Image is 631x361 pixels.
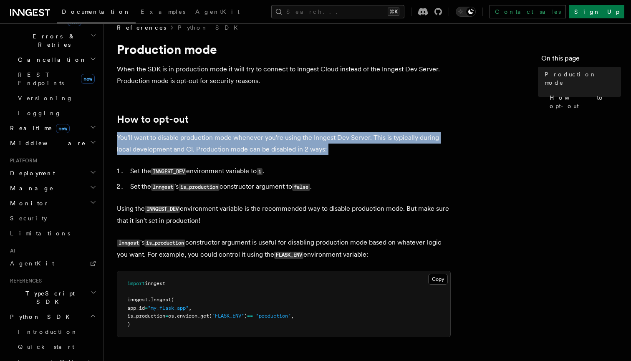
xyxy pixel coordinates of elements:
span: Deployment [7,169,55,177]
li: Set the environment variable to . [128,165,451,177]
a: Introduction [15,324,98,339]
button: Toggle dark mode [456,7,476,17]
span: Documentation [62,8,131,15]
a: AgentKit [190,3,245,23]
button: Errors & Retries [15,29,98,52]
span: Production mode [545,70,621,87]
span: , [189,305,192,311]
a: Contact sales [490,5,566,18]
span: Introduction [18,328,78,335]
span: How to opt-out [550,93,621,110]
a: Examples [136,3,190,23]
span: import [127,280,145,286]
p: You'll want to disable production mode whenever you're using the Inngest Dev Server. This is typi... [117,132,451,155]
span: new [56,124,70,133]
span: == [247,313,253,319]
button: TypeScript SDK [7,286,98,309]
span: Monitor [7,199,49,207]
a: Logging [15,106,98,121]
span: Manage [7,184,54,192]
h1: Production mode [117,42,451,57]
span: AI [7,247,15,254]
button: Realtimenew [7,121,98,136]
span: References [7,278,42,284]
button: Copy [428,274,448,285]
span: . [148,297,151,303]
code: 1 [257,168,262,175]
a: Sign Up [569,5,624,18]
span: ) [127,321,130,327]
span: Versioning [18,95,73,101]
span: Errors & Retries [15,32,91,49]
span: "production" [256,313,291,319]
code: false [292,184,310,191]
a: AgentKit [7,256,98,271]
code: INNGEST_DEV [145,206,180,213]
span: References [117,23,166,32]
button: Search...⌘K [271,5,404,18]
span: Limitations [10,230,70,237]
a: Python SDK [178,23,243,32]
p: When the SDK is in production mode it will try to connect to Inngest Cloud instead of the Inngest... [117,63,451,87]
a: Versioning [15,91,98,106]
span: os.environ. [168,313,200,319]
code: is_production [179,184,220,191]
code: is_production [144,240,185,247]
span: new [81,74,95,84]
button: Monitor [7,196,98,211]
p: Using the environment variable is the recommended way to disable production mode. But make sure t... [117,203,451,227]
span: Middleware [7,139,86,147]
span: REST Endpoints [18,71,64,86]
span: inngest [145,280,165,286]
span: "my_flask_app" [148,305,189,311]
span: AgentKit [10,260,54,267]
span: inngest [127,297,148,303]
span: AgentKit [195,8,240,15]
a: How to opt-out [546,90,621,114]
button: Cancellation [15,52,98,67]
span: Cancellation [15,56,87,64]
span: = [145,305,148,311]
span: ( [209,313,212,319]
span: Security [10,215,47,222]
a: How to opt-out [117,114,189,125]
code: Inngest [151,184,174,191]
button: Middleware [7,136,98,151]
span: get [200,313,209,319]
button: Deployment [7,166,98,181]
code: INNGEST_DEV [151,168,186,175]
code: Inngest [117,240,140,247]
span: Inngest [151,297,171,303]
code: FLASK_ENV [274,252,303,259]
kbd: ⌘K [388,8,399,16]
span: Platform [7,157,38,164]
button: Python SDK [7,309,98,324]
button: Manage [7,181,98,196]
a: Production mode [541,67,621,90]
span: , [291,313,294,319]
a: REST Endpointsnew [15,67,98,91]
span: app_id [127,305,145,311]
a: Limitations [7,226,98,241]
span: Logging [18,110,61,116]
p: 's constructor argument is useful for disabling production mode based on whatever logic you want.... [117,237,451,261]
span: Python SDK [7,313,75,321]
span: Realtime [7,124,70,132]
a: Quick start [15,339,98,354]
span: "FLASK_ENV" [212,313,244,319]
span: is_production [127,313,165,319]
span: Examples [141,8,185,15]
a: Security [7,211,98,226]
li: Set the 's constructor argument to . [128,181,451,193]
span: Quick start [18,343,74,350]
span: ( [171,297,174,303]
a: Documentation [57,3,136,23]
h4: On this page [541,53,621,67]
span: TypeScript SDK [7,289,90,306]
span: ) [244,313,247,319]
span: = [165,313,168,319]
